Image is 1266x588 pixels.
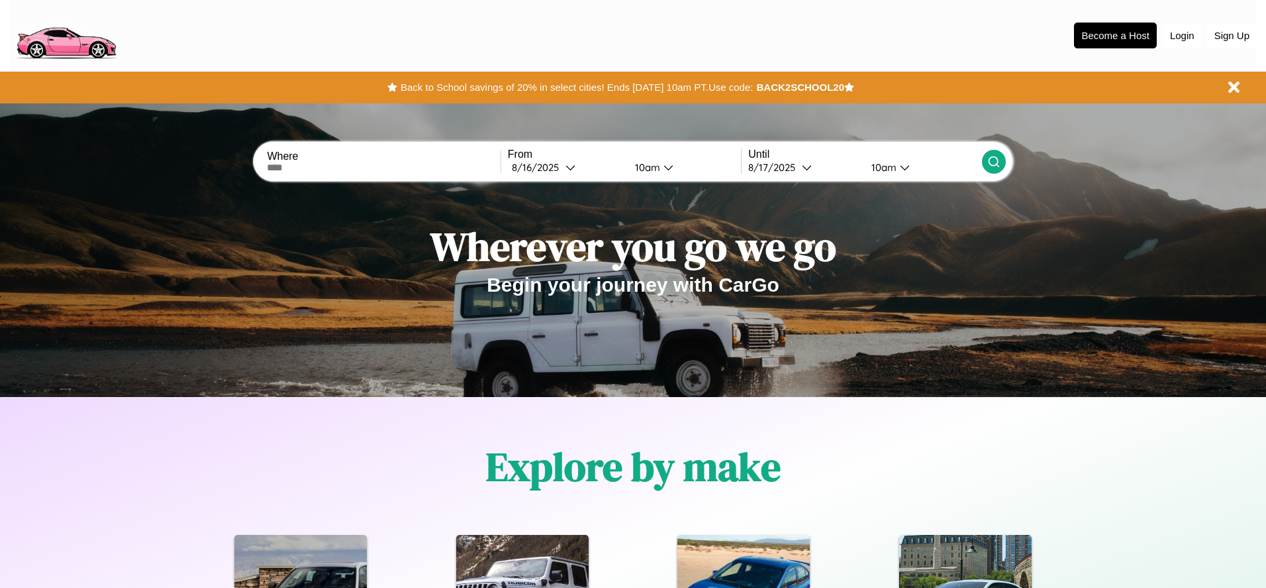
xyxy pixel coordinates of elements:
button: Become a Host [1074,23,1157,48]
button: Sign Up [1208,23,1256,48]
h1: Explore by make [486,440,781,494]
b: BACK2SCHOOL20 [756,82,844,93]
button: 10am [861,160,981,174]
div: 8 / 16 / 2025 [512,161,565,174]
div: 10am [865,161,900,174]
button: Login [1163,23,1201,48]
img: logo [10,7,122,62]
label: From [508,148,741,160]
div: 8 / 17 / 2025 [748,161,802,174]
button: 8/16/2025 [508,160,624,174]
label: Where [267,150,500,162]
button: 10am [624,160,741,174]
div: 10am [628,161,663,174]
label: Until [748,148,981,160]
button: Back to School savings of 20% in select cities! Ends [DATE] 10am PT.Use code: [397,78,756,97]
